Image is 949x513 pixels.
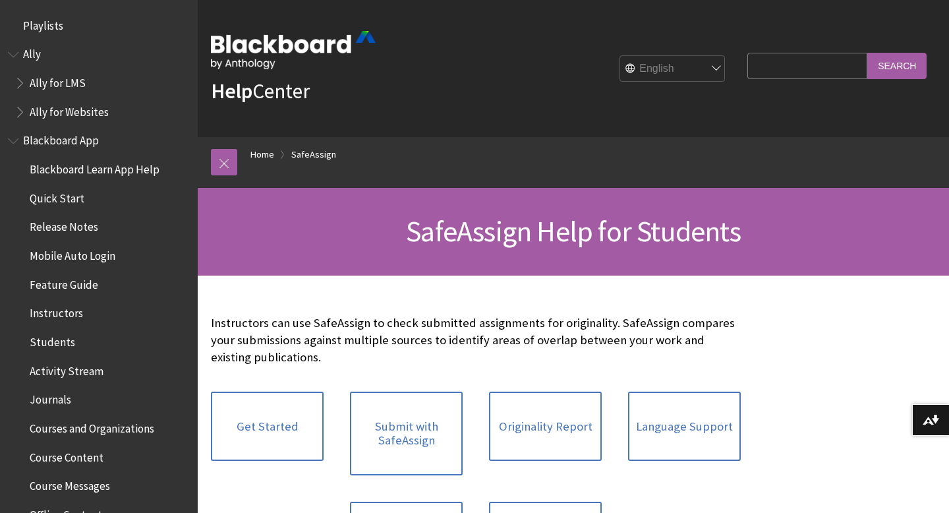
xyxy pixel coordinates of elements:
[30,331,75,349] span: Students
[30,187,84,205] span: Quick Start
[30,360,103,378] span: Activity Stream
[30,101,109,119] span: Ally for Websites
[23,15,63,32] span: Playlists
[211,78,310,104] a: HelpCenter
[30,158,159,176] span: Blackboard Learn App Help
[291,146,336,163] a: SafeAssign
[30,417,154,435] span: Courses and Organizations
[30,475,110,493] span: Course Messages
[8,44,190,123] nav: Book outline for Anthology Ally Help
[211,78,252,104] strong: Help
[30,303,83,320] span: Instructors
[211,392,324,462] a: Get Started
[350,392,463,475] a: Submit with SafeAssign
[211,31,376,69] img: Blackboard by Anthology
[30,274,98,291] span: Feature Guide
[211,315,741,367] p: Instructors can use SafeAssign to check submitted assignments for originality. SafeAssign compare...
[23,130,99,148] span: Blackboard App
[23,44,41,61] span: Ally
[628,392,741,462] a: Language Support
[489,392,602,462] a: Originality Report
[406,213,741,249] span: SafeAssign Help for Students
[30,446,103,464] span: Course Content
[250,146,274,163] a: Home
[30,216,98,234] span: Release Notes
[30,389,71,407] span: Journals
[867,53,927,78] input: Search
[30,72,86,90] span: Ally for LMS
[8,15,190,37] nav: Book outline for Playlists
[620,56,726,82] select: Site Language Selector
[30,245,115,262] span: Mobile Auto Login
